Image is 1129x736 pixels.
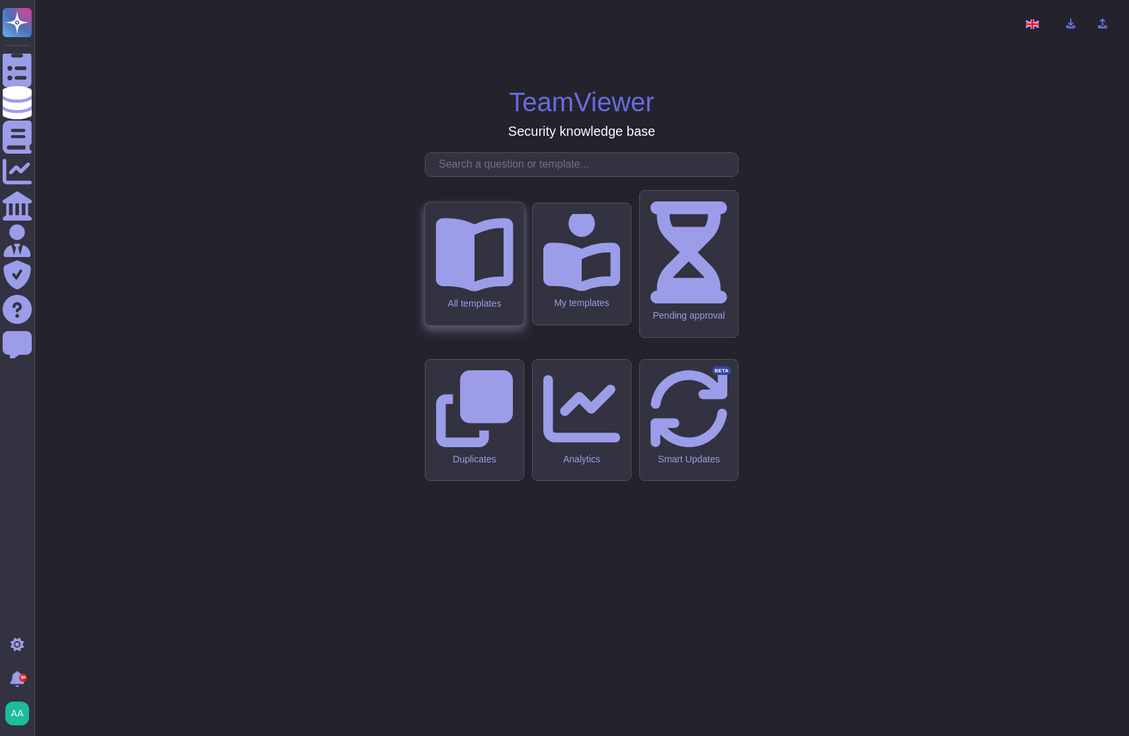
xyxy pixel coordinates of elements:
div: BETA [712,366,731,376]
input: Search a question or template... [432,153,738,176]
h1: TeamViewer [509,86,654,118]
div: My templates [543,297,620,309]
div: Duplicates [436,454,513,465]
div: Smart Updates [651,454,727,465]
div: 9+ [19,674,27,682]
h3: Security knowledge base [508,123,655,139]
div: All templates [435,298,513,309]
div: Analytics [543,454,620,465]
button: user [3,699,38,728]
div: Pending approval [651,310,727,321]
img: en [1026,19,1039,29]
img: user [5,702,29,725]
